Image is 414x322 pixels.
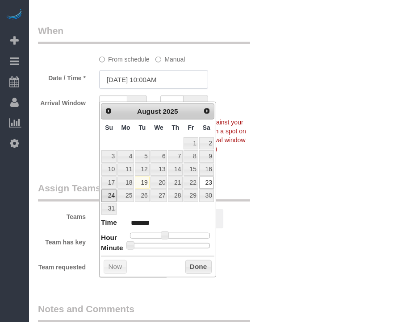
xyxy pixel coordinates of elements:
[135,190,149,202] a: 26
[102,105,115,117] a: Prev
[31,235,92,247] label: Team has key
[105,124,113,131] span: Sunday
[184,177,198,189] a: 22
[188,124,194,131] span: Friday
[101,203,117,215] a: 31
[117,177,134,189] a: 18
[31,209,92,221] label: Teams
[184,137,198,149] a: 1
[199,177,214,189] a: 23
[38,182,250,202] legend: Assign Teams
[201,105,213,117] a: Next
[101,164,117,176] a: 10
[185,260,212,274] button: Done
[199,190,214,202] a: 30
[151,150,167,162] a: 6
[101,190,117,202] a: 24
[31,95,92,107] label: Arrival Window
[184,190,198,202] a: 29
[199,137,214,149] a: 2
[101,150,117,162] a: 3
[155,52,185,64] label: Manual
[151,164,167,176] a: 13
[99,57,105,62] input: From schedule
[104,260,126,274] button: Now
[199,150,214,162] a: 9
[154,124,163,131] span: Wednesday
[203,107,210,115] span: Next
[137,107,161,115] span: August
[99,70,208,89] input: MM/DD/YYYY HH:MM
[171,124,179,131] span: Thursday
[138,124,146,131] span: Tuesday
[168,190,183,202] a: 28
[5,9,23,21] img: Automaid Logo
[99,52,150,64] label: From schedule
[121,124,130,131] span: Monday
[31,260,92,272] label: Team requested
[105,107,112,115] span: Prev
[168,164,183,176] a: 14
[117,164,134,176] a: 11
[117,190,134,202] a: 25
[155,57,161,62] input: Manual
[117,150,134,162] a: 4
[31,70,92,83] label: Date / Time *
[163,107,178,115] span: 2025
[168,177,183,189] a: 21
[184,164,198,176] a: 15
[101,177,117,189] a: 17
[127,95,147,114] span: hrs
[38,24,250,44] legend: When
[101,243,123,254] dt: Minute
[168,150,183,162] a: 7
[101,233,117,244] dt: Hour
[135,164,149,176] a: 12
[101,218,117,229] dt: Time
[199,164,214,176] a: 16
[184,95,208,114] span: mins
[151,190,167,202] a: 27
[203,124,210,131] span: Saturday
[135,150,149,162] a: 5
[135,177,149,189] a: 19
[151,177,167,189] a: 20
[184,150,198,162] a: 8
